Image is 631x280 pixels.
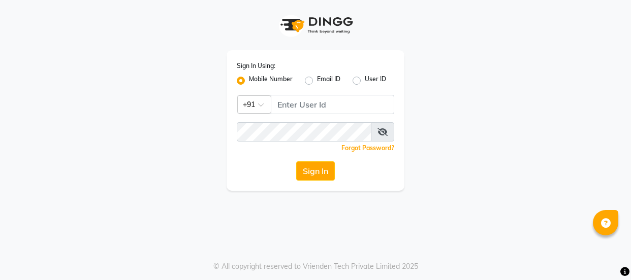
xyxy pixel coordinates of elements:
[365,75,386,87] label: User ID
[317,75,340,87] label: Email ID
[296,161,335,181] button: Sign In
[588,239,621,270] iframe: chat widget
[237,122,371,142] input: Username
[237,61,275,71] label: Sign In Using:
[275,10,356,40] img: logo1.svg
[271,95,394,114] input: Username
[249,75,293,87] label: Mobile Number
[341,144,394,152] a: Forgot Password?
